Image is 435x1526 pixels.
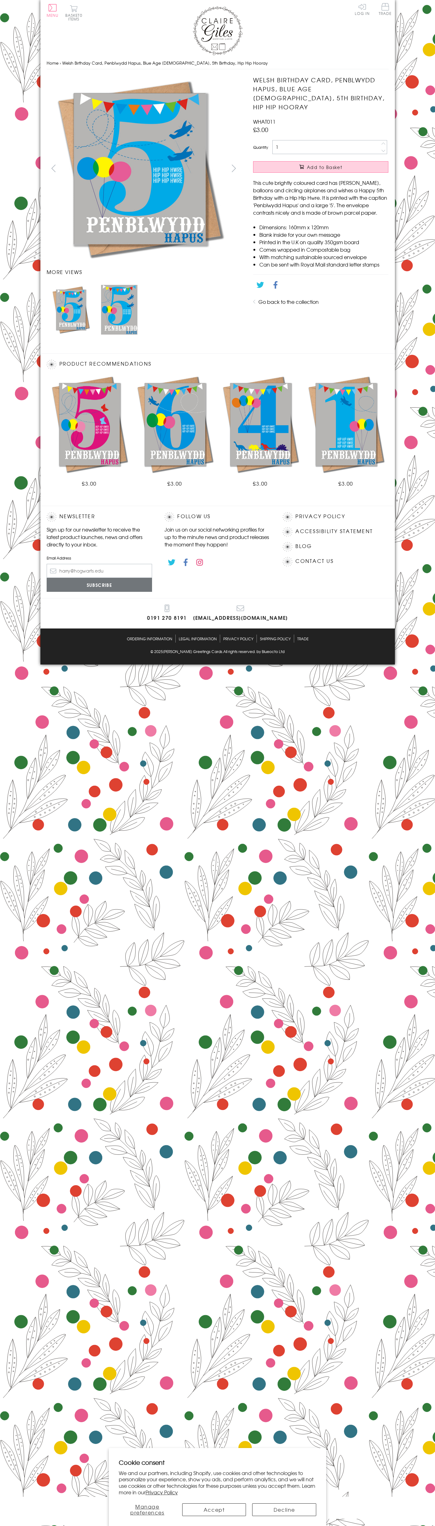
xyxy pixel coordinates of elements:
[101,285,137,335] img: Welsh Birthday Card, Penblwydd Hapus, Blue Age 5, 5th Birthday, Hip Hip Hooray
[60,60,61,66] span: ›
[218,373,303,487] a: Welsh Birthday Card, Penblwydd Hapus, Blue Age 4, 4th Birthday, Hip Hip Hooray £3.00
[295,557,333,565] a: Contact Us
[355,3,370,15] a: Log In
[47,526,152,548] p: Sign up for our newsletter to receive the latest product launches, news and offers directly to yo...
[163,649,222,655] a: [PERSON_NAME] Greetings Cards
[65,5,82,21] button: Basket0 items
[47,282,95,338] li: Carousel Page 1 (Current Slide)
[295,512,345,521] a: Privacy Policy
[253,125,268,134] span: £3.00
[259,223,388,231] li: Dimensions: 160mm x 120mm
[50,285,92,335] img: Welsh Birthday Card, Penblwydd Hapus, Blue Age 5, 5th Birthday, Hip Hip Hooray
[132,373,218,475] img: Welsh Birthday Card, Penblwydd Hapus, Blue Age 6, 6th Birthday, Hip Hip Hooray
[47,564,152,578] input: harry@hogwarts.edu
[253,161,388,173] button: Add to Basket
[82,480,97,487] span: £3.00
[130,1503,164,1516] span: Manage preferences
[47,57,389,70] nav: breadcrumbs
[119,1503,176,1516] button: Manage preferences
[182,1503,246,1516] button: Accept
[119,1470,317,1496] p: We and our partners, including Shopify, use cookies and other technologies to personalize your ex...
[253,75,388,111] h1: Welsh Birthday Card, Penblwydd Hapus, Blue Age [DEMOGRAPHIC_DATA], 5th Birthday, Hip Hip Hooray
[119,1458,317,1467] h2: Cookie consent
[303,373,389,475] img: Welsh Birthday Card, Penblwydd Hapus, Blue Age 1, 1st Birthday, Hip Hip Hooray
[252,1503,316,1516] button: Decline
[47,75,233,262] img: Welsh Birthday Card, Penblwydd Hapus, Blue Age 5, 5th Birthday, Hip Hip Hooray
[193,6,243,55] img: Claire Giles Greetings Cards
[253,144,268,150] label: Quantity
[95,282,144,338] li: Carousel Page 2
[47,555,152,561] label: Email Address
[253,179,388,216] p: This cute brightly coloured card has [PERSON_NAME], balloons and circling airplanes and wishes a ...
[338,480,353,487] span: £3.00
[218,373,303,475] img: Welsh Birthday Card, Penblwydd Hapus, Blue Age 4, 4th Birthday, Hip Hip Hooray
[379,3,392,15] span: Trade
[47,578,152,592] input: Subscribe
[47,512,152,522] h2: Newsletter
[47,268,241,276] h3: More views
[127,635,172,642] a: Ordering Information
[297,635,308,642] a: Trade
[68,12,82,22] span: 0 items
[167,480,182,487] span: £3.00
[47,60,58,66] a: Home
[259,253,388,261] li: With matching sustainable sourced envelope
[62,60,268,66] span: Welsh Birthday Card, Penblwydd Hapus, Blue Age [DEMOGRAPHIC_DATA], 5th Birthday, Hip Hip Hooray
[379,3,392,16] a: Trade
[260,635,291,642] a: Shipping Policy
[223,635,253,642] a: Privacy Policy
[259,246,388,253] li: Comes wrapped in Compostable bag
[47,360,389,369] h2: Product recommendations
[47,373,132,487] a: Welsh Birthday Card, Penblwydd Hapus, Pink Age 5, 5th Birthday, Hip Hip Hooray £3.00
[47,161,61,175] button: prev
[223,649,256,654] span: All rights reserved.
[179,635,217,642] a: Legal Information
[132,373,218,487] a: Welsh Birthday Card, Penblwydd Hapus, Blue Age 6, 6th Birthday, Hip Hip Hooray £3.00
[253,480,268,487] span: £3.00
[47,12,59,18] span: Menu
[193,605,288,622] a: [EMAIL_ADDRESS][DOMAIN_NAME]
[164,526,270,548] p: Join us on our social networking profiles for up to the minute news and product releases the mome...
[47,282,241,338] ul: Carousel Pagination
[253,118,275,125] span: WHAT011
[295,527,373,536] a: Accessibility Statement
[257,649,285,655] a: by Blueocto Ltd
[295,542,312,551] a: Blog
[47,373,132,475] img: Welsh Birthday Card, Penblwydd Hapus, Pink Age 5, 5th Birthday, Hip Hip Hooray
[259,231,388,238] li: Blank inside for your own message
[146,1488,178,1496] a: Privacy Policy
[227,161,241,175] button: next
[307,164,342,170] span: Add to Basket
[259,261,388,268] li: Can be sent with Royal Mail standard letter stamps
[259,238,388,246] li: Printed in the U.K on quality 350gsm board
[47,4,59,17] button: Menu
[164,512,270,522] h2: Follow Us
[47,649,389,654] p: © 2025 .
[147,605,187,622] a: 0191 270 8191
[303,373,389,487] a: Welsh Birthday Card, Penblwydd Hapus, Blue Age 1, 1st Birthday, Hip Hip Hooray £3.00
[258,298,319,305] a: Go back to the collection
